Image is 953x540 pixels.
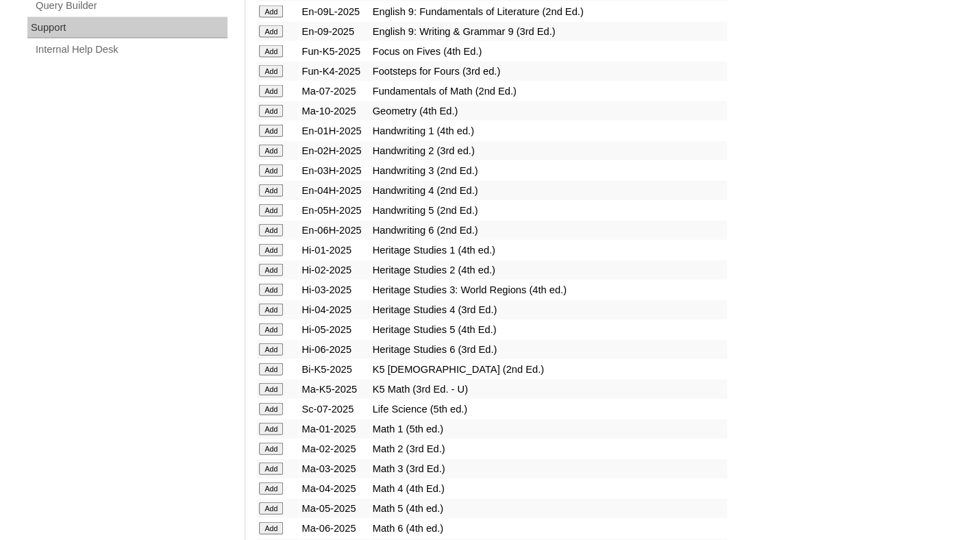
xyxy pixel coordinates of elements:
td: Hi-01-2025 [299,241,369,260]
input: Add [259,25,283,38]
td: Ma-07-2025 [299,82,369,101]
input: Add [259,343,283,356]
td: Math 1 (5th ed.) [371,419,727,439]
td: Focus on Fives (4th Ed.) [371,42,727,61]
td: Handwriting 4 (2nd Ed.) [371,181,727,200]
td: Math 6 (4th ed.) [371,519,727,538]
td: Fun-K5-2025 [299,42,369,61]
input: Add [259,522,283,535]
td: En-03H-2025 [299,161,369,180]
input: Add [259,145,283,157]
input: Add [259,482,283,495]
input: Add [259,264,283,276]
td: Geometry (4th Ed.) [371,101,727,121]
td: Fundamentals of Math (2nd Ed.) [371,82,727,101]
td: Fun-K4-2025 [299,62,369,81]
td: Ma-03-2025 [299,459,369,478]
input: Add [259,105,283,117]
a: Internal Help Desk [34,41,227,58]
td: K5 Math (3rd Ed. - U) [371,380,727,399]
input: Add [259,463,283,475]
td: En-09-2025 [299,22,369,41]
td: Ma-02-2025 [299,439,369,458]
td: En-01H-2025 [299,121,369,140]
td: Handwriting 2 (3rd ed.) [371,141,727,160]
td: Handwriting 5 (2nd Ed.) [371,201,727,220]
td: Handwriting 3 (2nd Ed.) [371,161,727,180]
input: Add [259,403,283,415]
td: English 9: Fundamentals of Literature (2nd Ed.) [371,2,727,21]
input: Add [259,164,283,177]
td: English 9: Writing & Grammar 9 (3rd Ed.) [371,22,727,41]
td: Ma-06-2025 [299,519,369,538]
td: Handwriting 1 (4th ed.) [371,121,727,140]
td: Hi-03-2025 [299,280,369,299]
td: Math 4 (4th Ed.) [371,479,727,498]
input: Add [259,304,283,316]
td: Footsteps for Fours (3rd ed.) [371,62,727,81]
td: Hi-02-2025 [299,260,369,280]
td: Math 3 (3rd Ed.) [371,459,727,478]
input: Add [259,284,283,296]
input: Add [259,204,283,217]
input: Add [259,45,283,58]
td: Life Science (5th ed.) [371,400,727,419]
input: Add [259,502,283,515]
input: Add [259,244,283,256]
td: Heritage Studies 2 (4th ed.) [371,260,727,280]
td: En-04H-2025 [299,181,369,200]
td: En-06H-2025 [299,221,369,240]
td: En-05H-2025 [299,201,369,220]
td: Hi-06-2025 [299,340,369,359]
input: Add [259,383,283,395]
td: Heritage Studies 4 (3rd Ed.) [371,300,727,319]
td: Math 2 (3rd Ed.) [371,439,727,458]
input: Add [259,184,283,197]
td: En-09L-2025 [299,2,369,21]
div: Support [27,17,227,39]
td: Hi-05-2025 [299,320,369,339]
input: Add [259,443,283,455]
td: En-02H-2025 [299,141,369,160]
input: Add [259,5,283,18]
td: Ma-04-2025 [299,479,369,498]
td: Hi-04-2025 [299,300,369,319]
td: Sc-07-2025 [299,400,369,419]
td: Heritage Studies 1 (4th ed.) [371,241,727,260]
td: Heritage Studies 5 (4th Ed.) [371,320,727,339]
input: Add [259,65,283,77]
td: Ma-K5-2025 [299,380,369,399]
input: Add [259,85,283,97]
input: Add [259,423,283,435]
td: Heritage Studies 3: World Regions (4th ed.) [371,280,727,299]
input: Add [259,224,283,236]
td: Heritage Studies 6 (3rd Ed.) [371,340,727,359]
td: Ma-01-2025 [299,419,369,439]
td: Math 5 (4th ed.) [371,499,727,518]
td: Bi-K5-2025 [299,360,369,379]
td: K5 [DEMOGRAPHIC_DATA] (2nd Ed.) [371,360,727,379]
td: Ma-05-2025 [299,499,369,518]
input: Add [259,125,283,137]
td: Ma-10-2025 [299,101,369,121]
input: Add [259,323,283,336]
td: Handwriting 6 (2nd Ed.) [371,221,727,240]
input: Add [259,363,283,376]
